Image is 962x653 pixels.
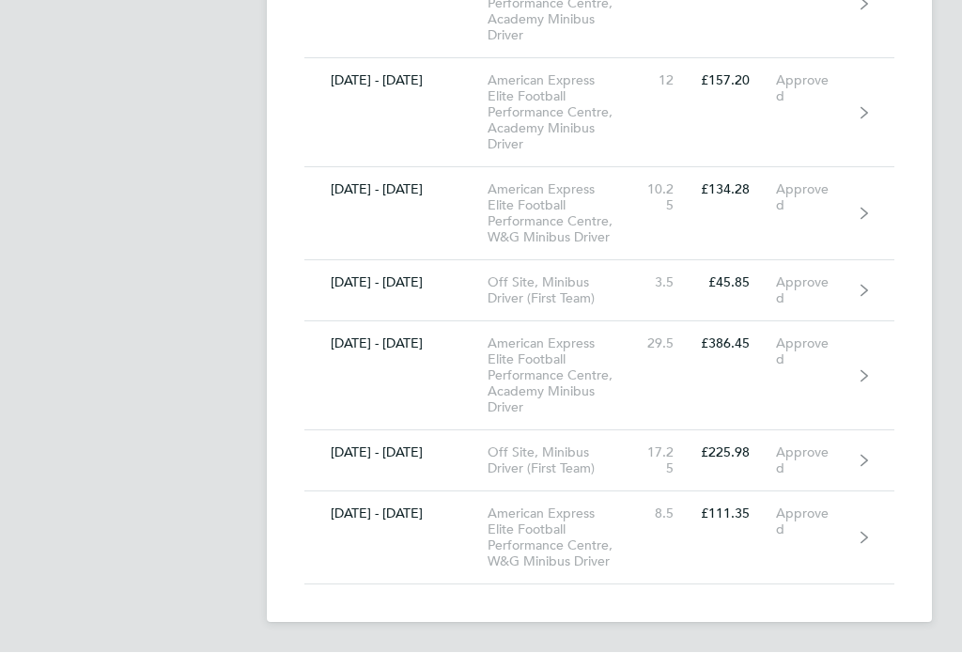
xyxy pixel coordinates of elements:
[641,445,700,477] div: 17.25
[700,275,777,291] div: £45.85
[304,445,488,461] div: [DATE] - [DATE]
[700,506,777,522] div: £111.35
[304,322,894,431] a: [DATE] - [DATE]American Express Elite Football Performance Centre, Academy Minibus Driver29.5£386...
[304,59,894,168] a: [DATE] - [DATE]American Express Elite Football Performance Centre, Academy Minibus Driver12£157.2...
[488,73,641,153] div: American Express Elite Football Performance Centre, Academy Minibus Driver
[776,73,859,105] div: Approved
[488,182,641,246] div: American Express Elite Football Performance Centre, W&G Minibus Driver
[304,336,488,352] div: [DATE] - [DATE]
[700,336,777,352] div: £386.45
[304,431,894,492] a: [DATE] - [DATE]Off Site, Minibus Driver (First Team)17.25£225.98Approved
[641,506,700,522] div: 8.5
[304,506,488,522] div: [DATE] - [DATE]
[776,336,859,368] div: Approved
[641,73,700,89] div: 12
[304,261,894,322] a: [DATE] - [DATE]Off Site, Minibus Driver (First Team)3.5£45.85Approved
[641,336,700,352] div: 29.5
[304,492,894,585] a: [DATE] - [DATE]American Express Elite Football Performance Centre, W&G Minibus Driver8.5£111.35Ap...
[776,182,859,214] div: Approved
[700,445,777,461] div: £225.98
[304,182,488,198] div: [DATE] - [DATE]
[488,445,641,477] div: Off Site, Minibus Driver (First Team)
[776,506,859,538] div: Approved
[776,445,859,477] div: Approved
[304,168,894,261] a: [DATE] - [DATE]American Express Elite Football Performance Centre, W&G Minibus Driver10.25£134.28...
[488,506,641,570] div: American Express Elite Football Performance Centre, W&G Minibus Driver
[641,182,700,214] div: 10.25
[776,275,859,307] div: Approved
[304,275,488,291] div: [DATE] - [DATE]
[700,182,777,198] div: £134.28
[488,336,641,416] div: American Express Elite Football Performance Centre, Academy Minibus Driver
[700,73,777,89] div: £157.20
[641,275,700,291] div: 3.5
[304,73,488,89] div: [DATE] - [DATE]
[488,275,641,307] div: Off Site, Minibus Driver (First Team)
